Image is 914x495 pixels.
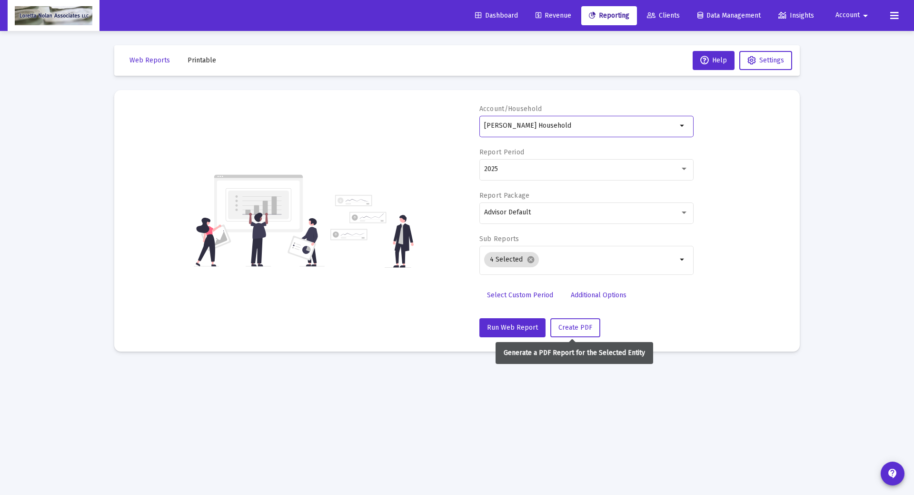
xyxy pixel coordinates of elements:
button: Settings [739,51,792,70]
mat-icon: arrow_drop_down [677,120,688,131]
span: Data Management [697,11,761,20]
button: Run Web Report [479,318,546,337]
img: reporting-alt [330,195,414,268]
button: Web Reports [122,51,178,70]
a: Clients [639,6,687,25]
span: Printable [188,56,216,64]
span: Select Custom Period [487,291,553,299]
button: Help [693,51,735,70]
span: Reporting [589,11,629,20]
label: Report Period [479,148,525,156]
img: Dashboard [15,6,92,25]
img: reporting [194,173,325,268]
a: Reporting [581,6,637,25]
span: Run Web Report [487,323,538,332]
mat-icon: arrow_drop_down [860,6,871,25]
span: Clients [647,11,680,20]
span: Create PDF [558,323,592,332]
button: Account [824,6,883,25]
mat-icon: cancel [527,255,535,264]
label: Account/Household [479,105,542,113]
a: Dashboard [467,6,526,25]
span: Settings [759,56,784,64]
mat-chip: 4 Selected [484,252,539,267]
a: Insights [771,6,822,25]
span: Advisor Default [484,208,531,216]
span: Account [835,11,860,20]
span: Dashboard [475,11,518,20]
span: Web Reports [129,56,170,64]
input: Search or select an account or household [484,122,677,130]
a: Data Management [690,6,768,25]
label: Report Package [479,192,530,200]
a: Revenue [528,6,579,25]
button: Create PDF [550,318,600,337]
label: Sub Reports [479,235,519,243]
span: Additional Options [571,291,626,299]
mat-icon: contact_support [887,468,898,479]
span: Insights [778,11,814,20]
span: Help [700,56,727,64]
button: Printable [180,51,224,70]
mat-icon: arrow_drop_down [677,254,688,265]
span: 2025 [484,165,498,173]
mat-chip-list: Selection [484,250,677,269]
span: Revenue [536,11,571,20]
